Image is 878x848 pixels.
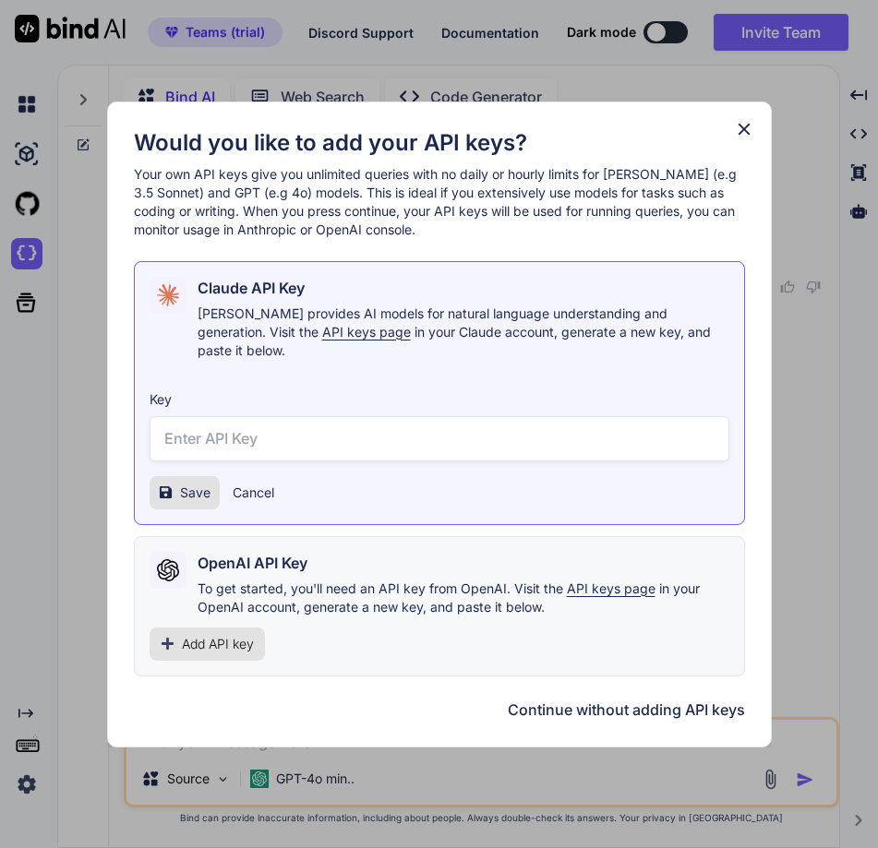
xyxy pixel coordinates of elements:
span: Add API key [182,635,254,653]
button: Continue without adding API keys [508,699,745,721]
span: API keys page [567,580,655,596]
span: Save [180,484,210,502]
h3: Key [150,390,729,409]
p: To get started, you'll need an API key from OpenAI. Visit the in your OpenAI account, generate a ... [198,579,729,616]
button: Cancel [233,484,274,502]
p: Your own API keys give you unlimited queries with no daily or hourly limits for [PERSON_NAME] (e.... [134,165,745,239]
h1: Would you like to add your API keys? [134,128,745,158]
h2: Claude API Key [198,277,305,299]
input: Enter API Key [150,416,729,461]
h2: OpenAI API Key [198,552,307,574]
span: API keys page [322,324,411,340]
p: [PERSON_NAME] provides AI models for natural language understanding and generation. Visit the in ... [198,305,729,360]
button: Save [150,476,220,509]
